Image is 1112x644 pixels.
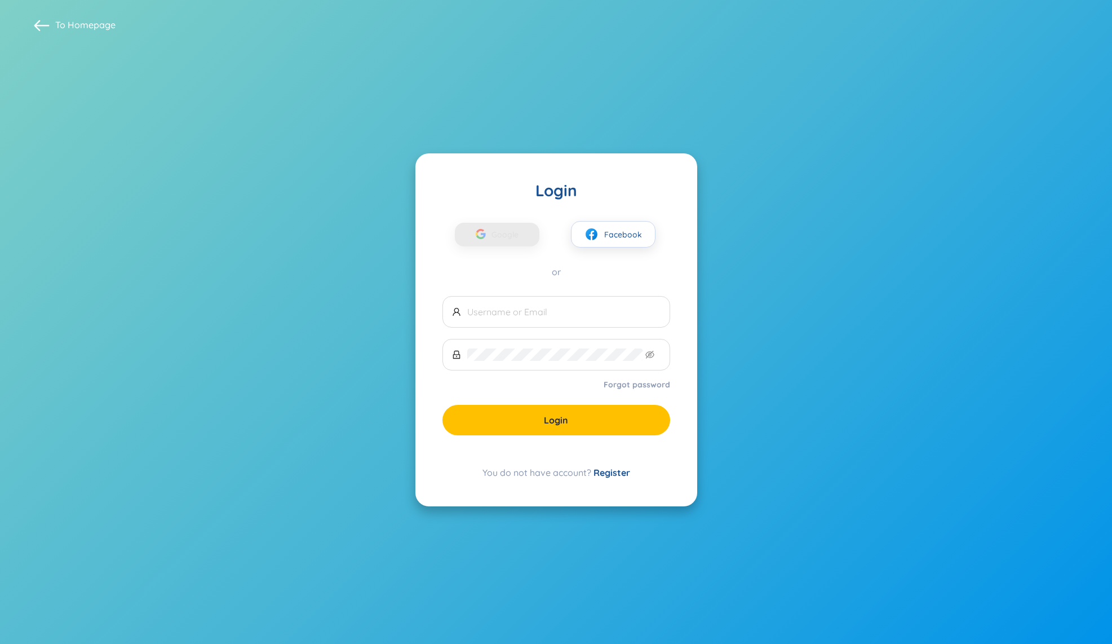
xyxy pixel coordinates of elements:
wordsmine: Home [68,19,94,30]
img: facebook [584,227,599,241]
span: eye-invisible [645,350,654,359]
span: user [452,307,461,316]
div: or [442,266,670,278]
input: Username or Email [467,306,661,318]
a: Homepage [68,19,116,30]
span: Google [491,223,524,246]
button: Google [455,223,539,246]
button: facebookFacebook [571,221,655,248]
div: Login [442,180,670,201]
span: Facebook [604,228,642,241]
span: lock [452,350,461,359]
span: To [55,19,116,31]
